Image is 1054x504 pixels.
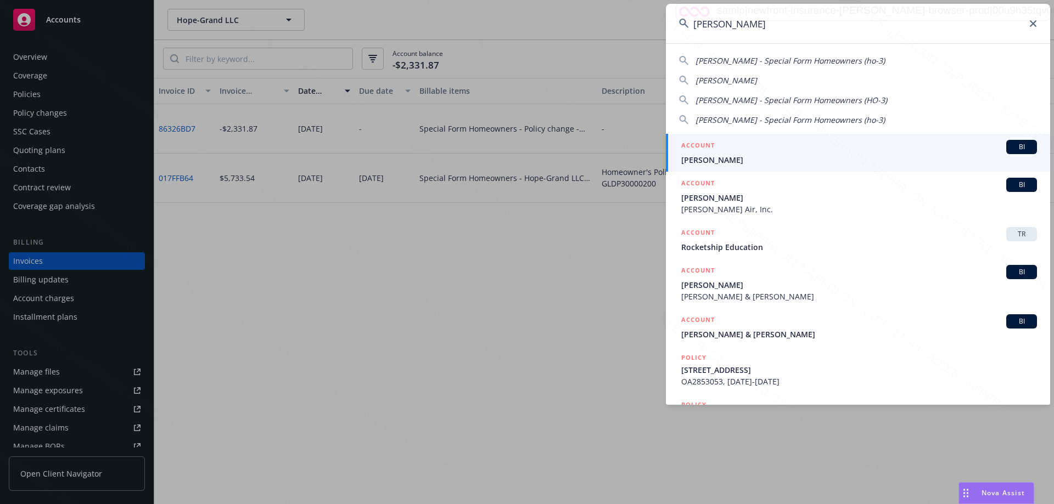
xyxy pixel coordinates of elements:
span: BI [1011,180,1033,190]
h5: POLICY [681,399,707,410]
a: POLICY[STREET_ADDRESS]OA2853053, [DATE]-[DATE] [666,346,1050,393]
span: [PERSON_NAME] - Special Form Homeowners (ho-3) [696,115,885,125]
span: [PERSON_NAME] - Special Form Homeowners (ho-3) [696,55,885,66]
h5: POLICY [681,352,707,363]
span: BI [1011,267,1033,277]
span: [PERSON_NAME] Air, Inc. [681,203,1037,215]
button: Nova Assist [958,482,1034,504]
span: [PERSON_NAME] & [PERSON_NAME] [681,291,1037,302]
a: POLICY [666,393,1050,440]
a: ACCOUNTBI[PERSON_NAME][PERSON_NAME] Air, Inc. [666,172,1050,221]
a: ACCOUNTBI[PERSON_NAME] [666,134,1050,172]
span: OA2853053, [DATE]-[DATE] [681,376,1037,387]
span: TR [1011,229,1033,239]
span: [STREET_ADDRESS] [681,364,1037,376]
span: BI [1011,142,1033,152]
span: BI [1011,316,1033,326]
input: Search... [666,4,1050,43]
span: [PERSON_NAME] [696,75,757,86]
span: [PERSON_NAME] [681,154,1037,166]
span: Rocketship Education [681,241,1037,253]
span: [PERSON_NAME] [681,192,1037,203]
h5: ACCOUNT [681,227,715,240]
h5: ACCOUNT [681,314,715,327]
h5: ACCOUNT [681,140,715,153]
h5: ACCOUNT [681,178,715,191]
a: ACCOUNTTRRocketship Education [666,221,1050,259]
span: [PERSON_NAME] & [PERSON_NAME] [681,329,1037,340]
span: Nova Assist [982,488,1025,497]
span: [PERSON_NAME] - Special Form Homeowners (HO-3) [696,95,887,105]
a: ACCOUNTBI[PERSON_NAME][PERSON_NAME] & [PERSON_NAME] [666,259,1050,308]
a: ACCOUNTBI[PERSON_NAME] & [PERSON_NAME] [666,308,1050,346]
div: Drag to move [959,483,973,503]
span: [PERSON_NAME] [681,279,1037,291]
h5: ACCOUNT [681,265,715,278]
